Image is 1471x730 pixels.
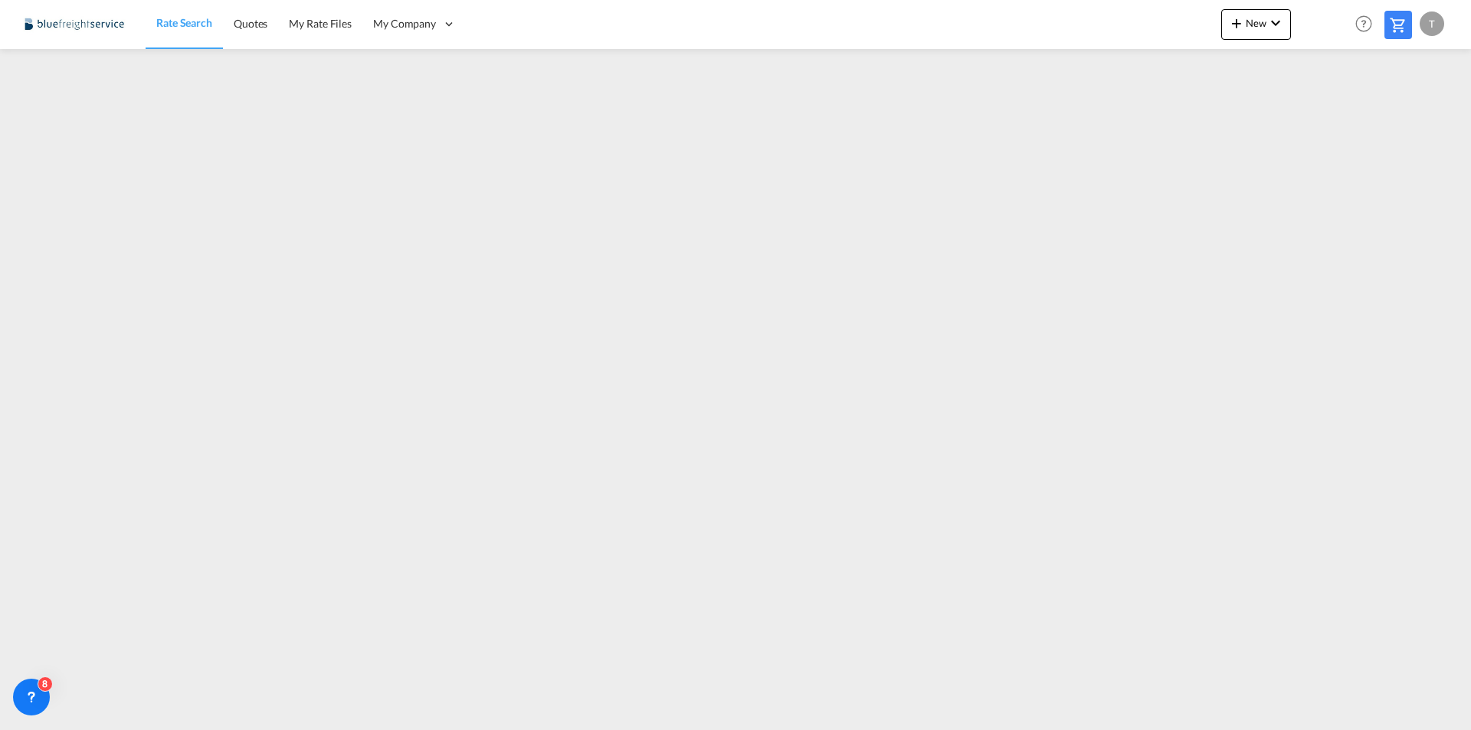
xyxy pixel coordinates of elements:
div: Help [1351,11,1384,38]
span: New [1227,17,1285,29]
button: icon-plus 400-fgNewicon-chevron-down [1221,9,1291,40]
div: T [1420,11,1444,36]
span: My Rate Files [289,17,352,30]
md-icon: icon-plus 400-fg [1227,14,1246,32]
span: Rate Search [156,16,212,29]
span: My Company [373,16,436,31]
span: Help [1351,11,1377,37]
img: 9097ab40c0d911ee81d80fb7ec8da167.JPG [23,7,126,41]
span: Quotes [234,17,267,30]
md-icon: icon-chevron-down [1266,14,1285,32]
